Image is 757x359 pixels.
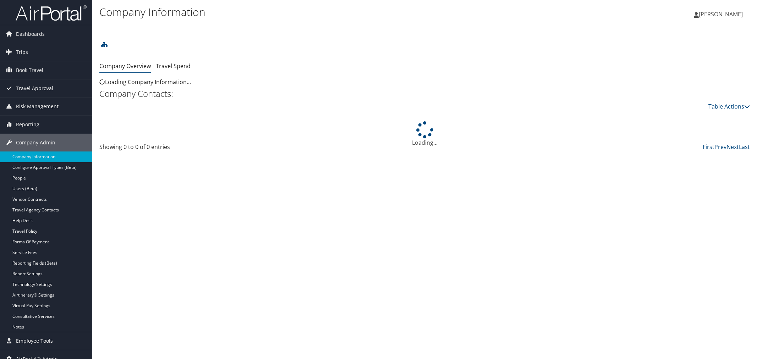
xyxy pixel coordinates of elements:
span: Trips [16,43,28,61]
a: Last [739,143,750,151]
a: Prev [714,143,726,151]
div: Showing 0 to 0 of 0 entries [99,143,254,155]
a: First [703,143,714,151]
span: Dashboards [16,25,45,43]
h2: Company Contacts: [99,88,750,100]
a: Table Actions [708,103,750,110]
a: Travel Spend [156,62,191,70]
div: Loading... [99,121,750,147]
a: Next [726,143,739,151]
span: Loading Company Information... [99,78,191,86]
span: Risk Management [16,98,59,115]
img: airportal-logo.png [16,5,87,21]
span: Travel Approval [16,79,53,97]
span: [PERSON_NAME] [699,10,743,18]
span: Reporting [16,116,39,133]
h1: Company Information [99,5,533,20]
a: Company Overview [99,62,151,70]
span: Employee Tools [16,332,53,350]
span: Company Admin [16,134,55,151]
span: Book Travel [16,61,43,79]
a: [PERSON_NAME] [694,4,750,25]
